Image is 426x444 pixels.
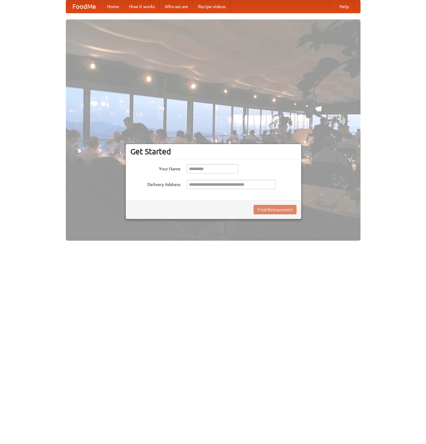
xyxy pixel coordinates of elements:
[334,0,354,13] a: Help
[193,0,231,13] a: Recipe videos
[124,0,160,13] a: How it works
[66,0,102,13] a: FoodMe
[254,205,297,214] button: Find Restaurants!
[130,164,181,172] label: Your Name
[130,180,181,188] label: Delivery Address
[160,0,193,13] a: Who we are
[130,147,297,156] h3: Get Started
[102,0,124,13] a: Home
